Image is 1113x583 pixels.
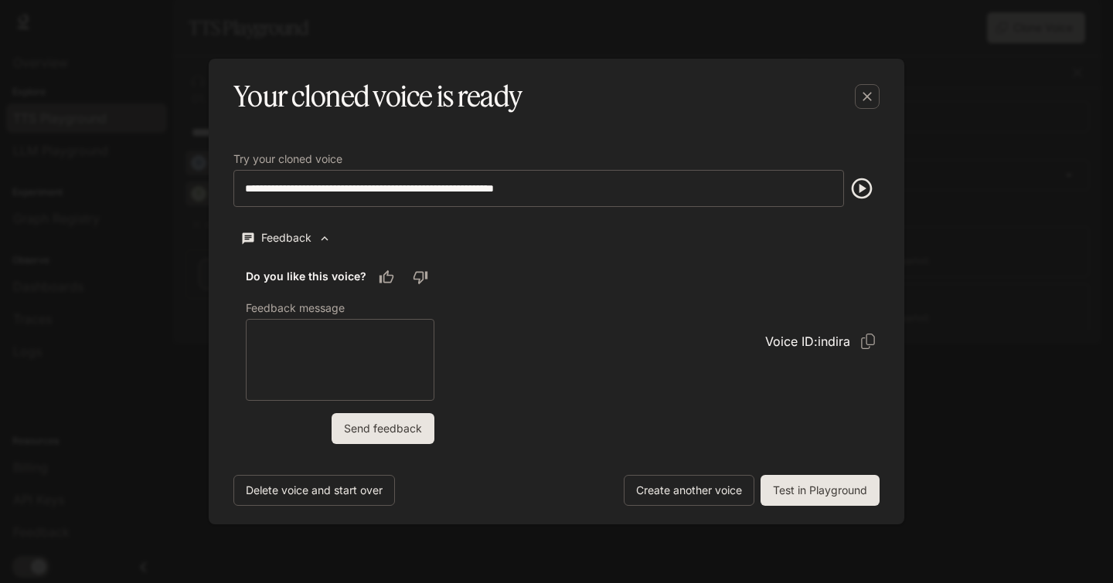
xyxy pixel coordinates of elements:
button: Create another voice [624,475,754,506]
p: Feedback message [246,303,345,314]
button: Feedback [233,225,339,251]
button: Send feedback [332,413,434,444]
button: Delete voice and start over [233,475,395,506]
button: Copy Voice ID [856,330,880,353]
h6: Do you like this voice? [246,269,366,284]
p: Try your cloned voice [233,154,342,164]
h5: Your cloned voice is ready [233,77,522,116]
p: Voice ID: indira [765,332,850,351]
button: Test in Playground [761,475,880,506]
